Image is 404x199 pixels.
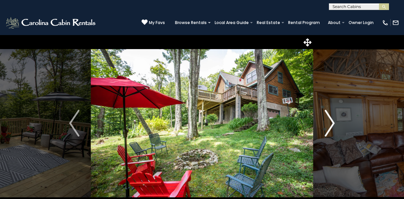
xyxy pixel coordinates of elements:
a: My Favs [142,19,165,26]
img: phone-regular-white.png [382,19,389,26]
img: White-1-2.png [5,16,97,29]
a: About [325,18,344,27]
img: arrow [69,110,79,137]
img: mail-regular-white.png [392,19,399,26]
a: Rental Program [285,18,323,27]
span: My Favs [149,20,165,26]
a: Owner Login [345,18,377,27]
a: Local Area Guide [211,18,252,27]
a: Browse Rentals [172,18,210,27]
a: Real Estate [253,18,283,27]
img: arrow [325,110,335,137]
